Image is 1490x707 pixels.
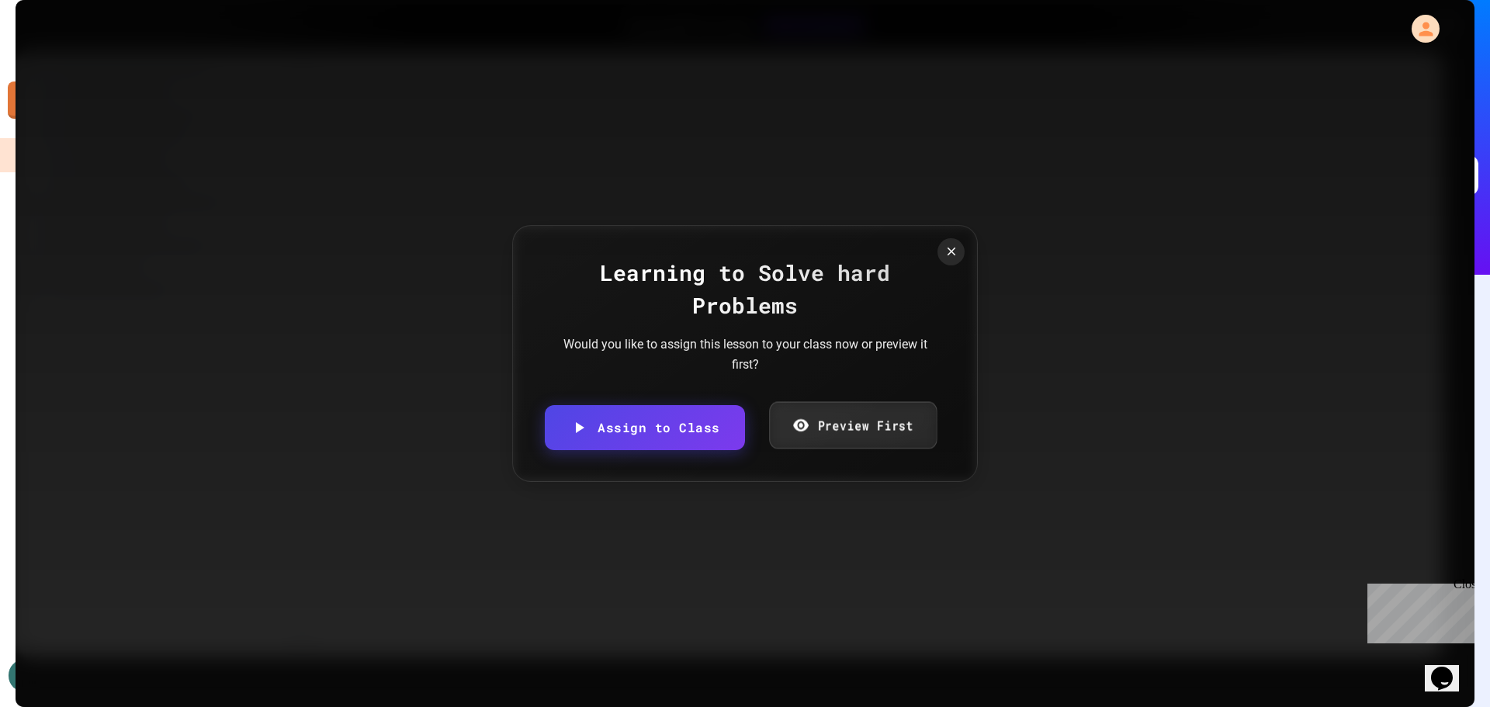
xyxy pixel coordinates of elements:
iframe: chat widget [1361,577,1474,643]
iframe: chat widget [1425,645,1474,691]
a: Preview First [769,402,937,449]
div: Learning to Solve hard Problems [544,257,946,322]
div: Would you like to assign this lesson to your class now or preview it first? [559,334,931,374]
div: Chat with us now!Close [6,6,107,99]
div: My Account [1395,11,1443,47]
a: Assign to Class [545,405,745,450]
